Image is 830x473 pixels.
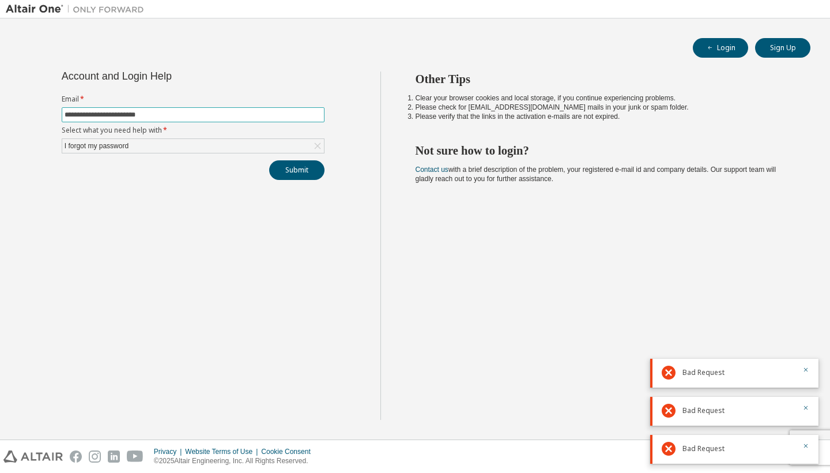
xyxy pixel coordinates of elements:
span: Bad Request [682,444,725,453]
button: Submit [269,160,325,180]
img: altair_logo.svg [3,451,63,463]
img: instagram.svg [89,451,101,463]
li: Please verify that the links in the activation e-mails are not expired. [416,112,790,121]
div: Privacy [154,447,185,456]
div: Website Terms of Use [185,447,261,456]
button: Sign Up [755,38,810,58]
a: Contact us [416,166,448,174]
button: Login [693,38,748,58]
img: linkedin.svg [108,451,120,463]
div: Cookie Consent [261,447,317,456]
span: with a brief description of the problem, your registered e-mail id and company details. Our suppo... [416,166,776,183]
label: Email [62,95,325,104]
span: Bad Request [682,368,725,377]
div: Account and Login Help [62,72,272,81]
img: facebook.svg [70,451,82,463]
h2: Other Tips [416,72,790,87]
div: I forgot my password [63,140,130,152]
span: Bad Request [682,406,725,415]
li: Clear your browser cookies and local storage, if you continue experiencing problems. [416,93,790,103]
div: I forgot my password [62,139,324,153]
p: © 2025 Altair Engineering, Inc. All Rights Reserved. [154,456,318,466]
h2: Not sure how to login? [416,143,790,158]
label: Select what you need help with [62,126,325,135]
img: Altair One [6,3,150,15]
img: youtube.svg [127,451,144,463]
li: Please check for [EMAIL_ADDRESS][DOMAIN_NAME] mails in your junk or spam folder. [416,103,790,112]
